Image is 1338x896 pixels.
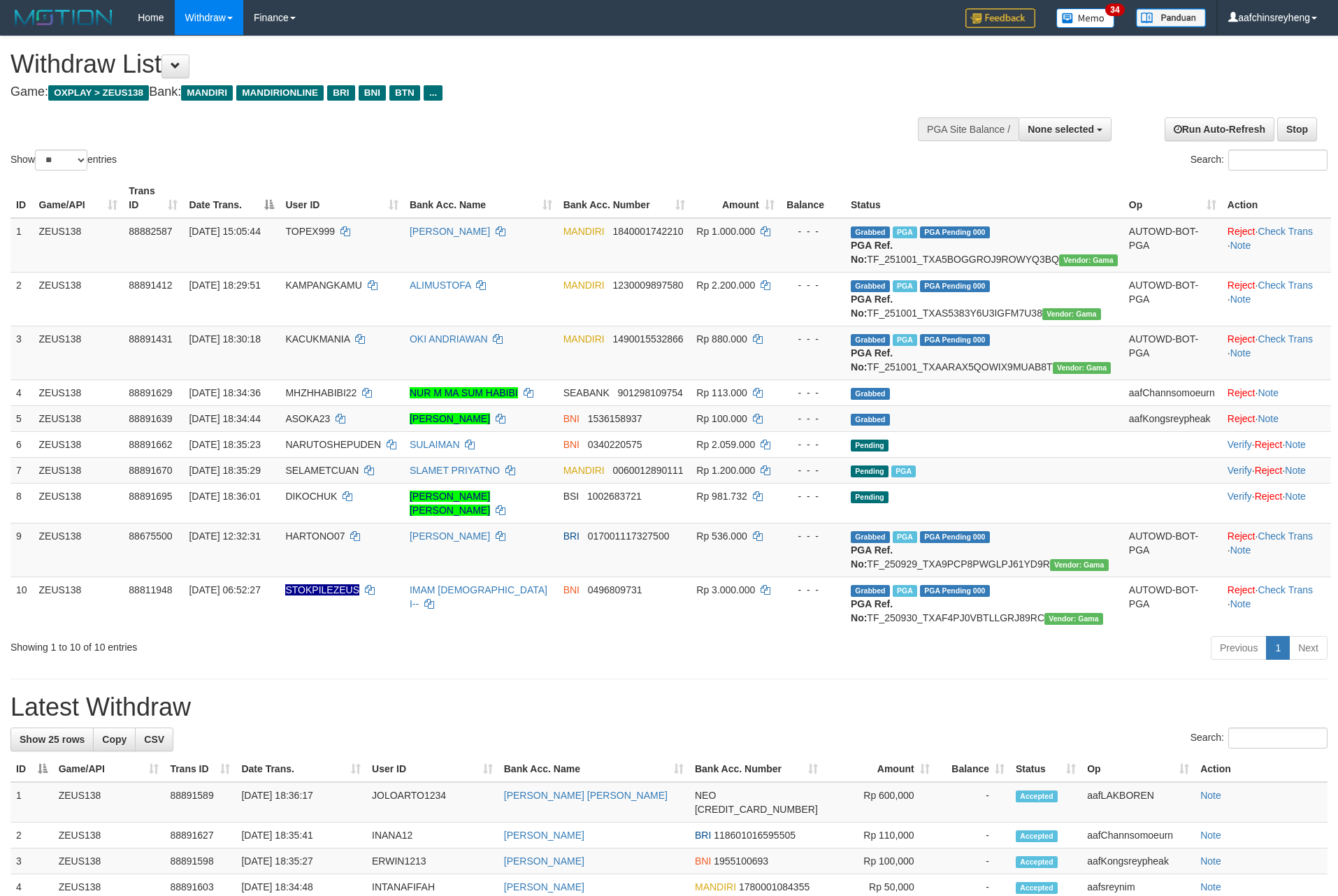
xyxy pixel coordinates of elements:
[1228,491,1252,502] a: Verify
[558,178,691,218] th: Bank Acc. Number: activate to sort column ascending
[823,848,935,874] td: Rp 100,000
[424,85,443,101] span: ...
[696,226,755,237] span: Rp 1.000.000
[1230,240,1251,251] a: Note
[786,489,840,503] div: - - -
[504,881,584,893] a: [PERSON_NAME]
[189,413,260,424] span: [DATE] 18:34:44
[144,734,164,745] span: CSV
[366,756,498,782] th: User ID: activate to sort column ascending
[410,465,500,476] a: SLAMET PRIYATNO
[10,431,34,457] td: 6
[285,491,337,502] span: DIKOCHUK
[1230,544,1251,556] a: Note
[1016,882,1058,894] span: Accepted
[920,531,990,543] span: PGA Pending
[563,280,605,291] span: MANDIRI
[1056,8,1115,28] img: Button%20Memo.svg
[53,756,165,782] th: Game/API: activate to sort column ascending
[1228,465,1252,476] a: Verify
[1123,577,1222,630] td: AUTOWD-BOT-PGA
[691,178,779,218] th: Amount: activate to sort column ascending
[498,756,689,782] th: Bank Acc. Name: activate to sort column ascending
[102,734,127,745] span: Copy
[410,530,490,542] a: [PERSON_NAME]
[285,413,330,424] span: ASOKA23
[10,483,34,523] td: 8
[410,584,547,609] a: IMAM [DEMOGRAPHIC_DATA] I--
[920,585,990,597] span: PGA Pending
[1200,881,1221,893] a: Note
[1228,280,1256,291] a: Reject
[696,584,755,595] span: Rp 3.000.000
[1222,405,1331,431] td: ·
[1123,218,1222,273] td: AUTOWD-BOT-PGA
[189,530,260,542] span: [DATE] 12:32:31
[786,332,840,346] div: - - -
[563,413,580,424] span: BNI
[1010,756,1081,782] th: Status: activate to sort column ascending
[10,178,34,218] th: ID
[34,380,124,405] td: ZEUS138
[689,756,823,782] th: Bank Acc. Number: activate to sort column ascending
[285,387,357,398] span: MHZHHABIBI22
[1081,782,1195,823] td: aafLAKBOREN
[10,380,34,405] td: 4
[851,414,890,426] span: Grabbed
[851,280,890,292] span: Grabbed
[612,280,683,291] span: Copy 1230009897580 to clipboard
[164,756,236,782] th: Trans ID: activate to sort column ascending
[189,439,260,450] span: [DATE] 18:35:23
[129,530,172,542] span: 88675500
[164,823,236,848] td: 88891627
[366,848,498,874] td: ERWIN1213
[1136,8,1206,27] img: panduan.png
[823,823,935,848] td: Rp 110,000
[893,531,917,543] span: Marked by aaftrukkakada
[48,85,149,101] span: OXPLAY > ZEUS138
[588,584,642,595] span: Copy 0496809731 to clipboard
[1222,326,1331,380] td: · ·
[1123,272,1222,326] td: AUTOWD-BOT-PGA
[696,439,755,450] span: Rp 2.059.000
[893,585,917,597] span: Marked by aafsreyleap
[285,530,345,542] span: HARTONO07
[34,326,124,380] td: ZEUS138
[696,413,747,424] span: Rp 100.000
[1123,523,1222,577] td: AUTOWD-BOT-PGA
[918,117,1019,141] div: PGA Site Balance /
[1258,226,1313,237] a: Check Trans
[236,823,366,848] td: [DATE] 18:35:41
[1195,756,1328,782] th: Action
[1255,465,1283,476] a: Reject
[129,333,172,345] span: 88891431
[935,756,1010,782] th: Balance: activate to sort column ascending
[280,178,403,218] th: User ID: activate to sort column ascending
[10,218,34,273] td: 1
[189,280,260,291] span: [DATE] 18:29:51
[1123,405,1222,431] td: aafKongsreypheak
[612,226,683,237] span: Copy 1840001742210 to clipboard
[1028,124,1094,135] span: None selected
[823,782,935,823] td: Rp 600,000
[695,830,711,841] span: BRI
[34,577,124,630] td: ZEUS138
[1123,178,1222,218] th: Op: activate to sort column ascending
[696,280,755,291] span: Rp 2.200.000
[504,790,668,801] a: [PERSON_NAME] [PERSON_NAME]
[189,584,260,595] span: [DATE] 06:52:27
[1059,254,1118,266] span: Vendor URL: https://trx31.1velocity.biz
[1222,431,1331,457] td: · ·
[587,491,642,502] span: Copy 1002683721 to clipboard
[1016,830,1058,842] span: Accepted
[189,387,260,398] span: [DATE] 18:34:36
[1230,347,1251,359] a: Note
[34,431,124,457] td: ZEUS138
[10,405,34,431] td: 5
[851,465,889,477] span: Pending
[845,523,1123,577] td: TF_250929_TXA9PCP8PWGLPJ61YD9R
[563,491,580,502] span: BSI
[1228,413,1256,424] a: Reject
[1228,226,1256,237] a: Reject
[10,823,53,848] td: 2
